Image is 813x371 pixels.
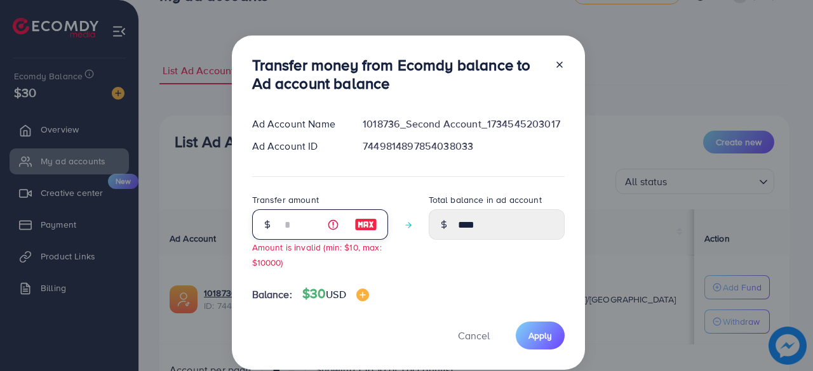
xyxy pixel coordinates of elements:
[252,193,319,206] label: Transfer amount
[354,217,377,232] img: image
[353,117,574,131] div: 1018736_Second Account_1734545203017
[252,56,544,93] h3: Transfer money from Ecomdy balance to Ad account balance
[326,287,346,301] span: USD
[252,287,292,302] span: Balance:
[356,289,369,301] img: image
[458,329,490,342] span: Cancel
[528,329,552,342] span: Apply
[242,117,353,131] div: Ad Account Name
[353,139,574,153] div: 7449814897854038033
[302,286,369,302] h4: $30
[516,322,565,349] button: Apply
[442,322,506,349] button: Cancel
[252,241,382,268] small: Amount is invalid (min: $10, max: $10000)
[429,193,542,206] label: Total balance in ad account
[242,139,353,153] div: Ad Account ID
